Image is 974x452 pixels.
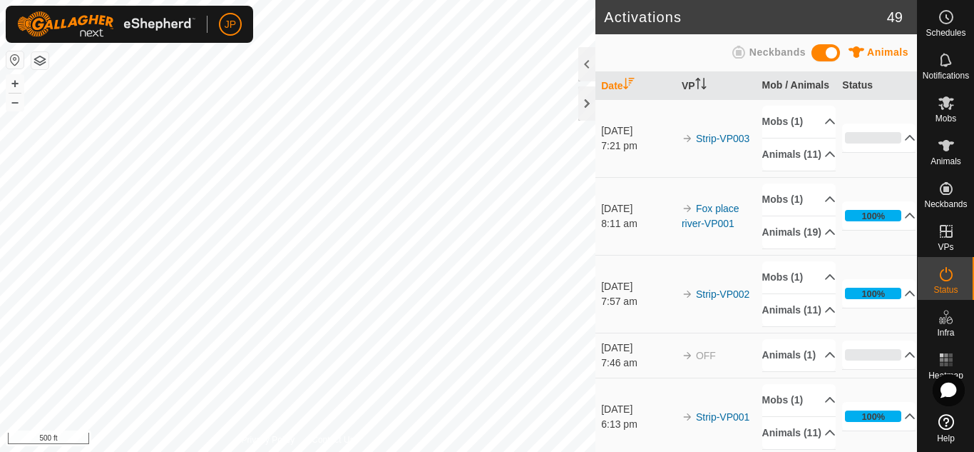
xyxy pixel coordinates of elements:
[676,72,757,100] th: VP
[842,201,916,230] p-accordion-header: 100%
[935,114,956,123] span: Mobs
[749,46,806,58] span: Neckbands
[682,203,739,229] a: Fox place river-VP001
[682,350,693,361] img: arrow
[682,133,693,144] img: arrow
[601,402,675,417] div: [DATE]
[312,433,354,446] a: Contact Us
[6,94,24,111] button: –
[924,200,967,209] span: Neckbands
[601,356,675,371] div: 7:46 am
[836,72,917,100] th: Status
[682,411,693,423] img: arrow
[682,288,693,300] img: arrow
[17,11,195,37] img: Gallagher Logo
[682,203,693,214] img: arrow
[861,410,885,423] div: 100%
[842,279,916,308] p-accordion-header: 100%
[762,106,836,138] p-accordion-header: Mobs (1)
[762,216,836,248] p-accordion-header: Animals (19)
[762,339,836,371] p-accordion-header: Animals (1)
[601,294,675,309] div: 7:57 am
[845,411,901,422] div: 100%
[937,434,955,443] span: Help
[762,384,836,416] p-accordion-header: Mobs (1)
[762,184,836,216] p-accordion-header: Mobs (1)
[6,75,24,92] button: +
[923,71,969,80] span: Notifications
[601,216,675,231] div: 8:11 am
[601,124,675,139] div: [DATE]
[845,288,901,299] div: 100%
[696,350,716,361] span: OFF
[31,52,48,69] button: Map Layers
[595,72,676,100] th: Date
[861,287,885,301] div: 100%
[845,210,901,221] div: 100%
[762,417,836,449] p-accordion-header: Animals (11)
[695,80,707,91] p-sorticon: Activate to sort
[842,124,916,152] p-accordion-header: 0%
[762,294,836,326] p-accordion-header: Animals (11)
[601,417,675,432] div: 6:13 pm
[762,261,836,293] p-accordion-header: Mobs (1)
[926,29,965,37] span: Schedules
[6,51,24,69] button: Reset Map
[933,286,958,294] span: Status
[242,433,295,446] a: Privacy Policy
[845,132,901,144] div: 0%
[842,402,916,431] p-accordion-header: 100%
[601,279,675,294] div: [DATE]
[842,341,916,369] p-accordion-header: 0%
[928,371,963,380] span: Heatmap
[931,157,961,166] span: Animals
[601,341,675,356] div: [DATE]
[918,408,974,448] a: Help
[696,133,749,144] a: Strip-VP003
[757,72,837,100] th: Mob / Animals
[937,328,954,337] span: Infra
[845,349,901,361] div: 0%
[696,288,749,300] a: Strip-VP002
[604,9,887,26] h2: Activations
[938,243,953,251] span: VPs
[887,6,903,28] span: 49
[867,46,908,58] span: Animals
[861,209,885,223] div: 100%
[762,139,836,171] p-accordion-header: Animals (11)
[696,411,749,423] a: Strip-VP001
[225,17,236,32] span: JP
[601,139,675,154] div: 7:21 pm
[623,80,635,91] p-sorticon: Activate to sort
[601,201,675,216] div: [DATE]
